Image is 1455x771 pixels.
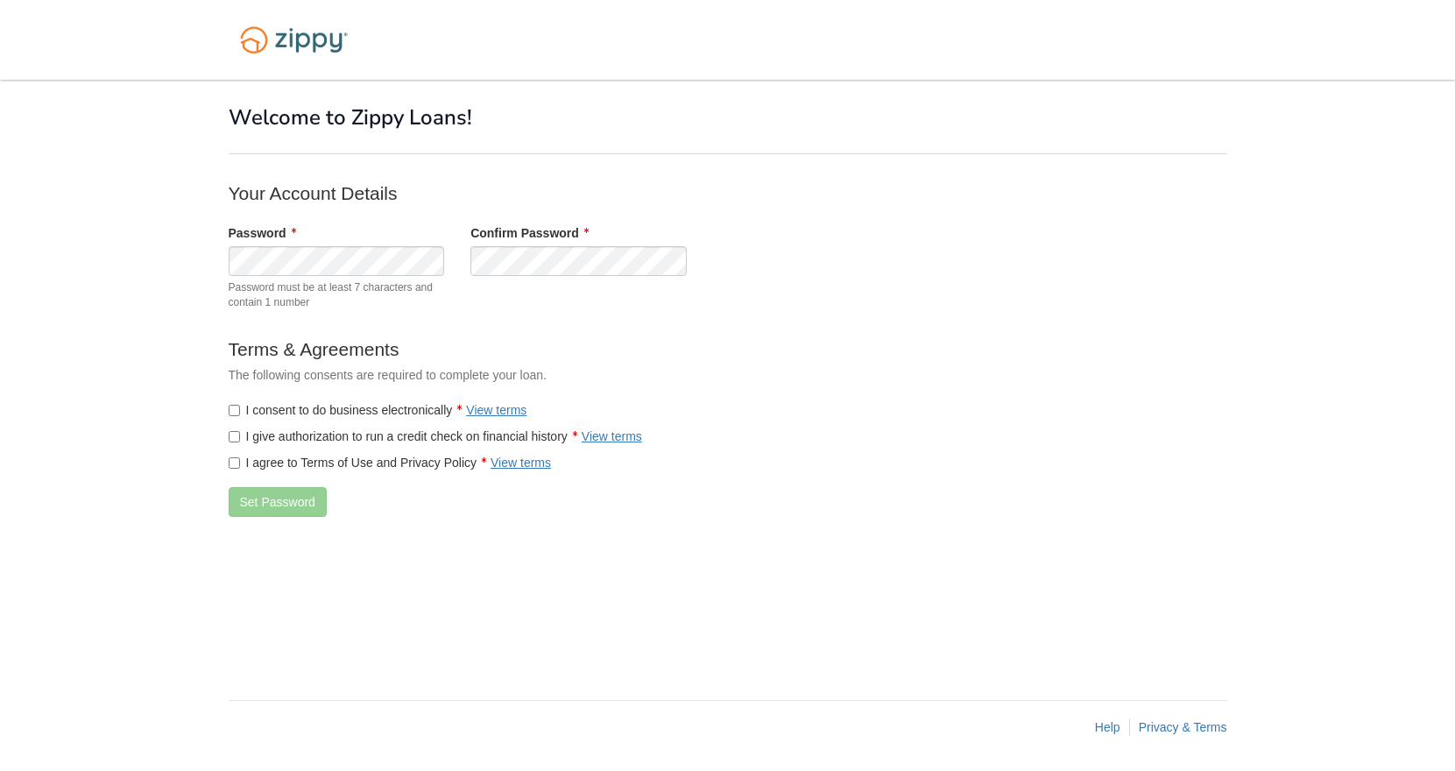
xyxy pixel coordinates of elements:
label: I consent to do business electronically [229,401,527,419]
input: I give authorization to run a credit check on financial historyView terms [229,431,240,442]
p: Your Account Details [229,180,929,206]
input: Verify Password [470,246,687,276]
a: View terms [582,429,642,443]
label: Password [229,224,296,242]
input: I consent to do business electronicallyView terms [229,405,240,416]
a: View terms [466,403,526,417]
button: Set Password [229,487,327,517]
a: Privacy & Terms [1139,720,1227,734]
img: Logo [229,18,359,62]
a: View terms [491,456,551,470]
input: I agree to Terms of Use and Privacy PolicyView terms [229,457,240,469]
label: I agree to Terms of Use and Privacy Policy [229,454,552,471]
p: The following consents are required to complete your loan. [229,366,929,384]
label: I give authorization to run a credit check on financial history [229,428,642,445]
label: Confirm Password [470,224,589,242]
h1: Welcome to Zippy Loans! [229,106,1227,129]
p: Terms & Agreements [229,336,929,362]
a: Help [1095,720,1120,734]
span: Password must be at least 7 characters and contain 1 number [229,280,445,310]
